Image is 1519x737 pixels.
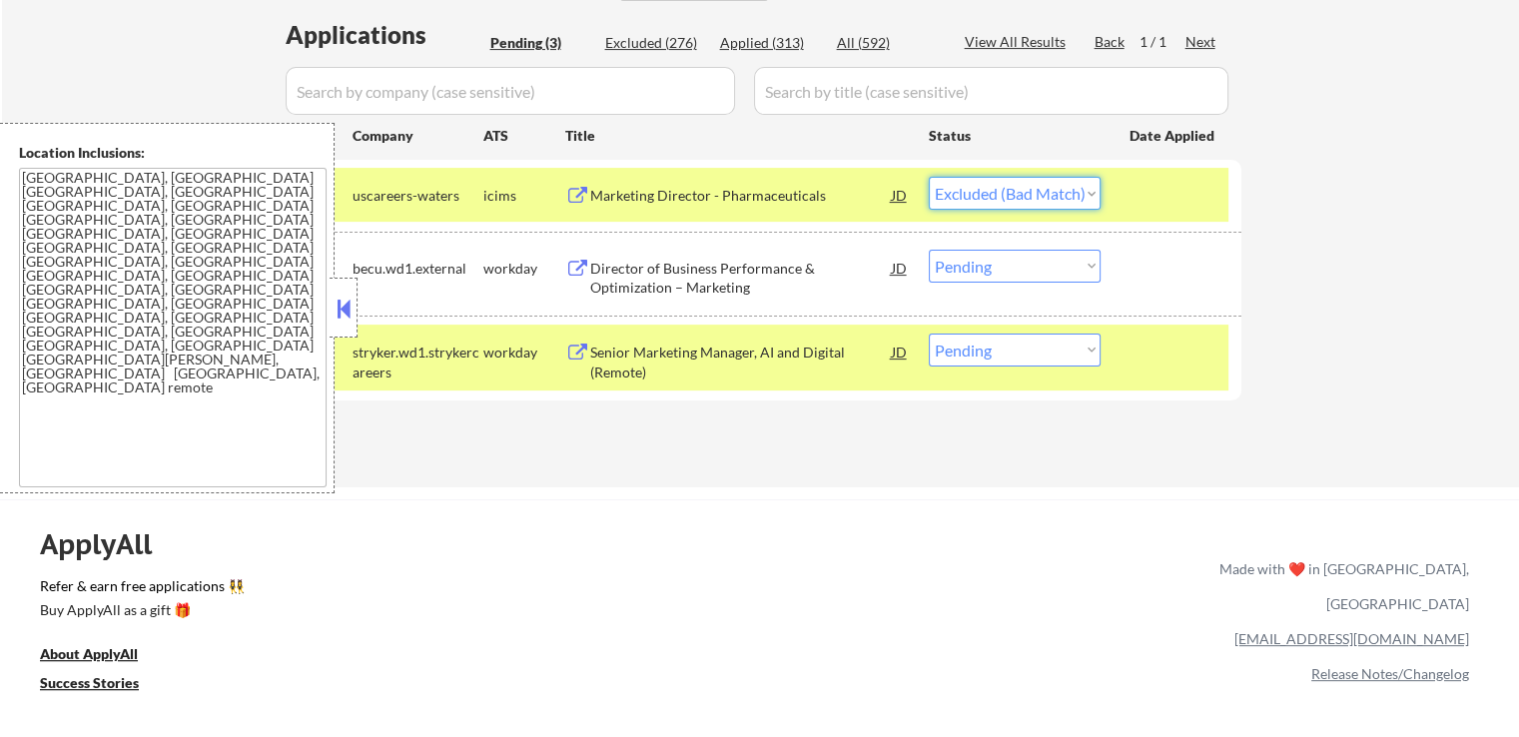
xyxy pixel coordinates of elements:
[605,33,705,53] div: Excluded (276)
[1139,32,1185,52] div: 1 / 1
[40,644,166,669] a: About ApplyAll
[590,186,892,206] div: Marketing Director - Pharmaceuticals
[1130,126,1217,146] div: Date Applied
[890,177,910,213] div: JD
[1185,32,1217,52] div: Next
[353,259,483,279] div: becu.wd1.external
[286,23,483,47] div: Applications
[1211,551,1469,621] div: Made with ❤️ in [GEOGRAPHIC_DATA], [GEOGRAPHIC_DATA]
[353,186,483,206] div: uscareers-waters
[590,343,892,381] div: Senior Marketing Manager, AI and Digital (Remote)
[286,67,735,115] input: Search by company (case sensitive)
[890,334,910,369] div: JD
[353,343,483,381] div: stryker.wd1.strykercareers
[40,673,166,698] a: Success Stories
[1095,32,1127,52] div: Back
[965,32,1072,52] div: View All Results
[40,600,240,625] a: Buy ApplyAll as a gift 🎁
[1234,630,1469,647] a: [EMAIL_ADDRESS][DOMAIN_NAME]
[1311,665,1469,682] a: Release Notes/Changelog
[19,143,327,163] div: Location Inclusions:
[40,674,139,691] u: Success Stories
[483,343,565,363] div: workday
[40,527,175,561] div: ApplyAll
[40,603,240,617] div: Buy ApplyAll as a gift 🎁
[483,126,565,146] div: ATS
[890,250,910,286] div: JD
[720,33,820,53] div: Applied (313)
[929,117,1101,153] div: Status
[837,33,937,53] div: All (592)
[483,186,565,206] div: icims
[483,259,565,279] div: workday
[565,126,910,146] div: Title
[353,126,483,146] div: Company
[754,67,1228,115] input: Search by title (case sensitive)
[490,33,590,53] div: Pending (3)
[40,579,802,600] a: Refer & earn free applications 👯‍♀️
[40,645,138,662] u: About ApplyAll
[590,259,892,298] div: Director of Business Performance & Optimization – Marketing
